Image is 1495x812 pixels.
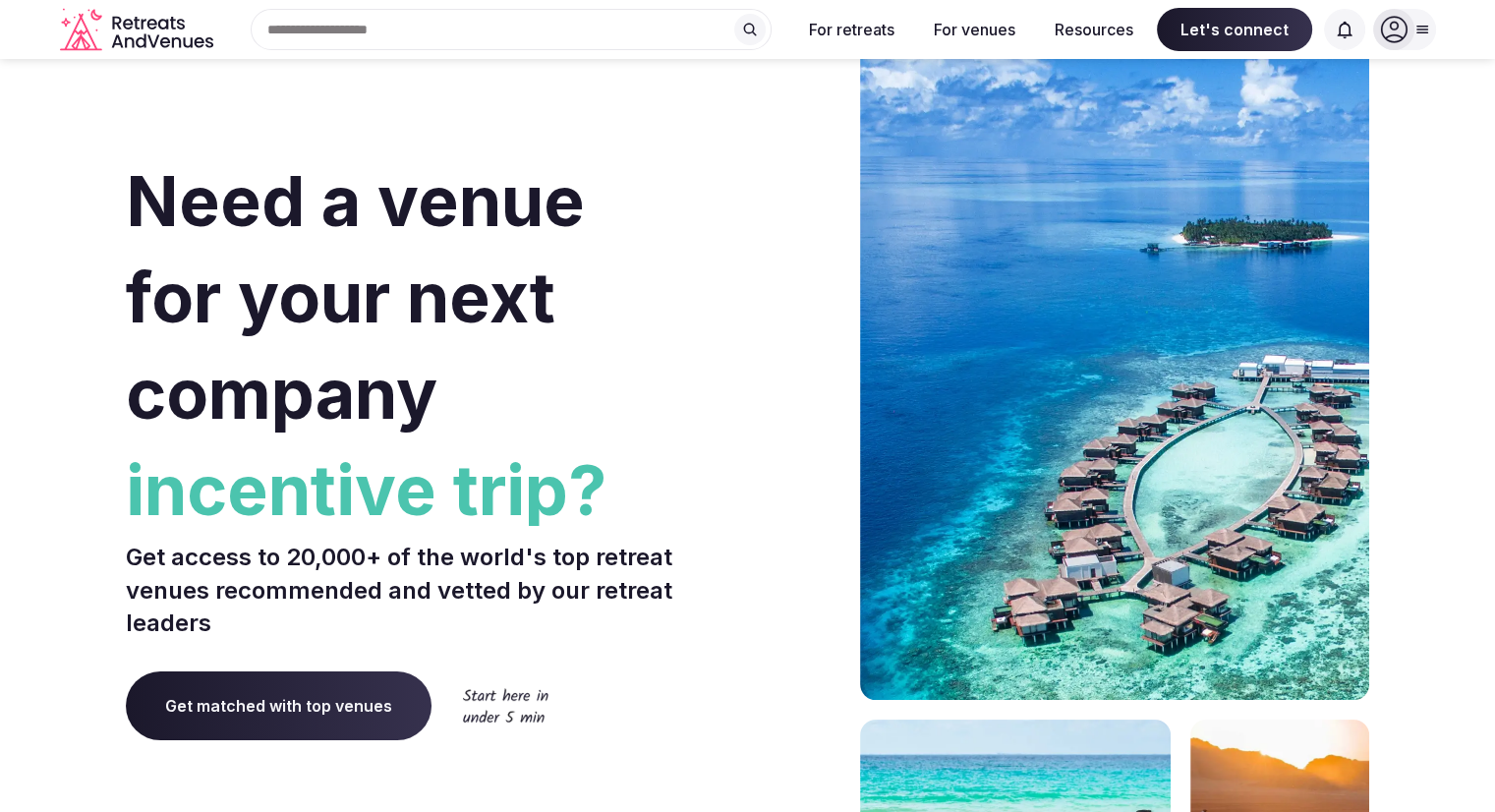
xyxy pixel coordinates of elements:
button: For venues [918,8,1031,51]
img: Start here in under 5 min [463,688,548,723]
span: Need a venue for your next company [126,159,585,435]
a: Visit the homepage [60,8,217,52]
button: Resources [1039,8,1149,51]
span: incentive trip? [126,442,740,539]
p: Get access to 20,000+ of the world's top retreat venues recommended and vetted by our retreat lea... [126,541,740,640]
span: Let's connect [1157,8,1312,51]
button: For retreats [793,8,910,51]
a: Get matched with top venues [126,671,431,740]
svg: Retreats and Venues company logo [60,8,217,52]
